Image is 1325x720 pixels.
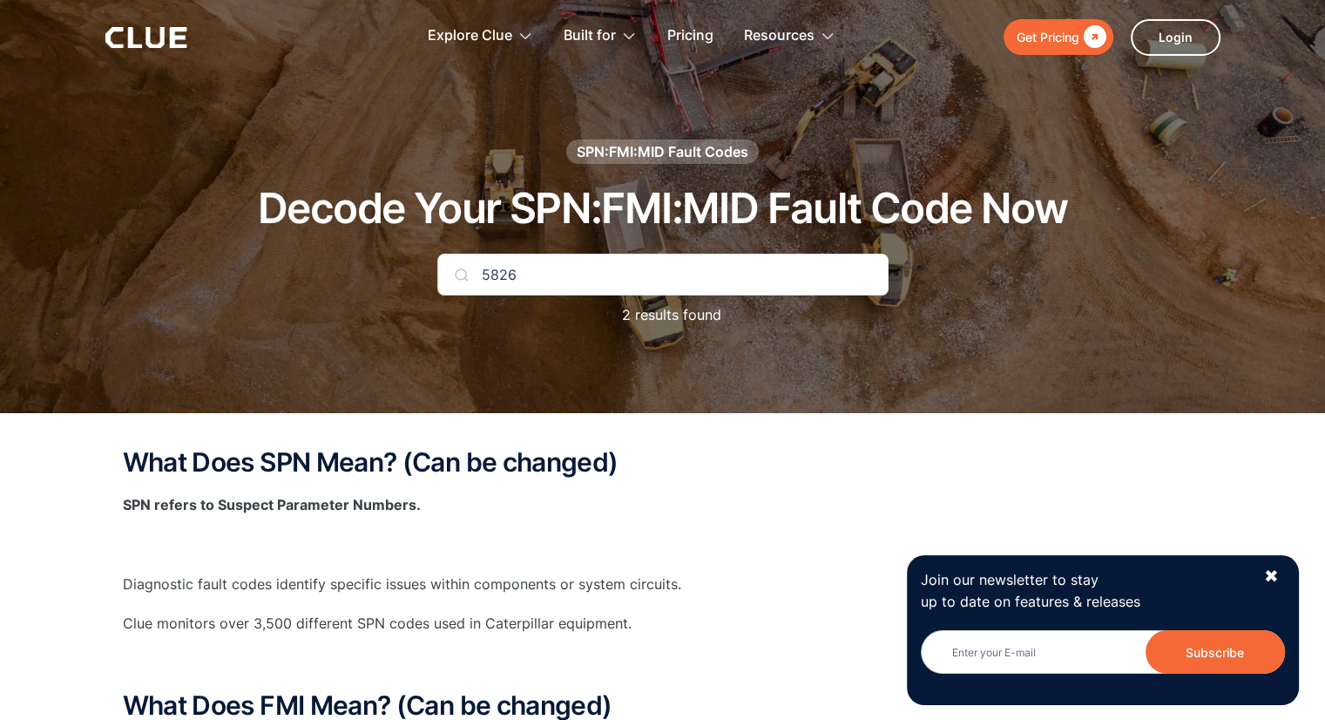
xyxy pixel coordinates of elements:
a: Login [1131,19,1220,56]
div: Resources [744,9,815,64]
div: SPN:FMI:MID Fault Codes [577,142,748,161]
p: Join our newsletter to stay up to date on features & releases [921,569,1248,613]
p: ‍ [123,652,1203,674]
h2: What Does SPN Mean? (Can be changed) [123,448,1203,477]
div: Explore Clue [428,9,512,64]
form: Newsletter [921,630,1285,691]
p: Diagnostic fault codes identify specific issues within components or system circuits. [123,574,1203,595]
p: ‍ [123,534,1203,556]
input: Search Your Code... [437,254,889,295]
div: ✖ [1264,566,1279,588]
input: Enter your E-mail [921,630,1285,674]
input: Subscribe [1146,630,1285,674]
p: 2 results found [605,304,721,326]
h1: Decode Your SPN:FMI:MID Fault Code Now [258,186,1067,232]
div: Resources [744,9,835,64]
strong: SPN refers to Suspect Parameter Numbers. [123,496,421,513]
div: Built for [564,9,616,64]
div: Explore Clue [428,9,533,64]
div: Get Pricing [1017,26,1079,48]
a: Get Pricing [1004,19,1113,55]
div:  [1079,26,1106,48]
div: Built for [564,9,637,64]
p: Clue monitors over 3,500 different SPN codes used in Caterpillar equipment. [123,613,1203,635]
h2: What Does FMI Mean? (Can be changed) [123,691,1203,720]
a: Pricing [667,9,713,64]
